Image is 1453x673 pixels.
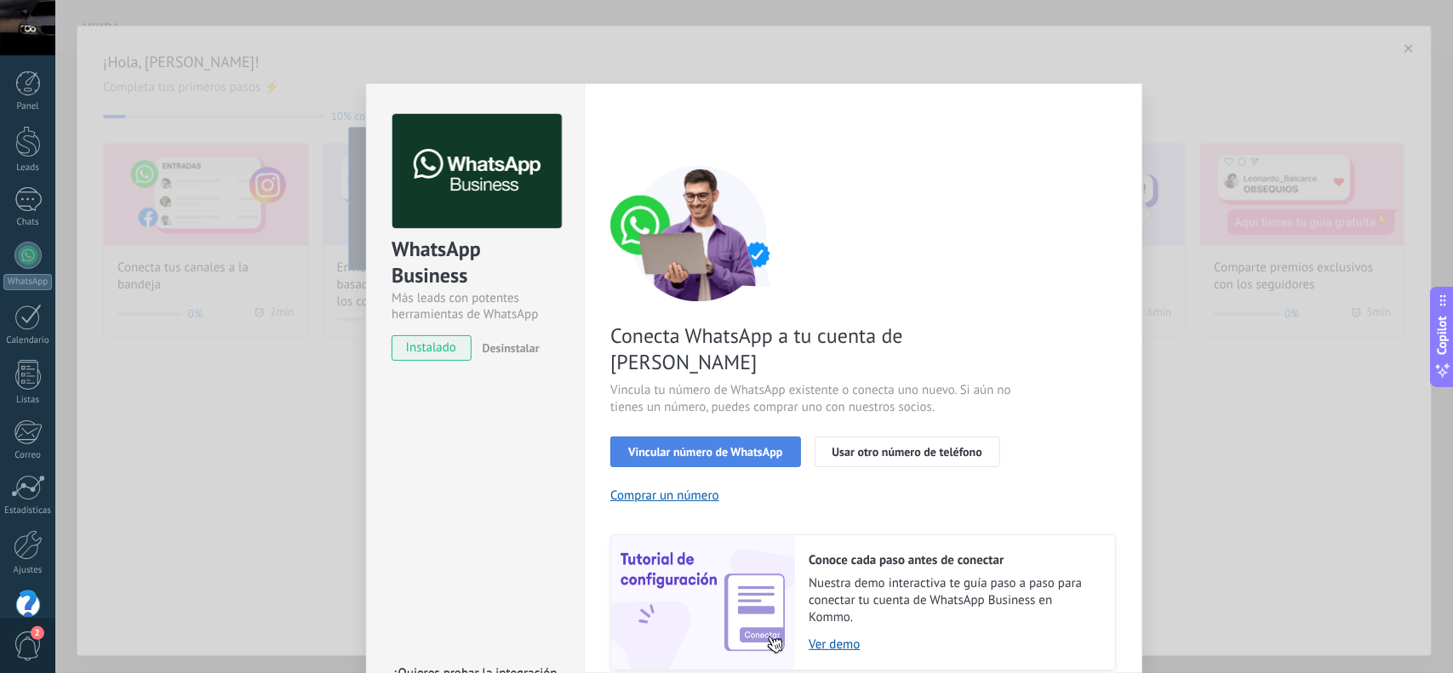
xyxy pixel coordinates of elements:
[483,340,540,356] span: Desinstalar
[3,274,52,290] div: WhatsApp
[610,488,719,504] button: Comprar un número
[3,163,53,174] div: Leads
[610,165,789,301] img: connect number
[392,335,470,361] span: instalado
[610,436,800,467] button: Vincular número de WhatsApp
[3,565,53,576] div: Ajustes
[610,382,1015,416] span: Vincula tu número de WhatsApp existente o conecta uno nuevo. Si aún no tienes un número, puedes c...
[832,446,982,458] span: Usar otro número de teléfono
[392,114,562,229] img: logo_main.png
[3,450,53,461] div: Correo
[809,636,1098,653] a: Ver demo
[809,575,1098,626] span: Nuestra demo interactiva te guía paso a paso para conectar tu cuenta de WhatsApp Business en Kommo.
[628,446,782,458] span: Vincular número de WhatsApp
[1434,316,1451,355] span: Copilot
[31,626,44,640] span: 2
[610,322,1015,375] span: Conecta WhatsApp a tu cuenta de [PERSON_NAME]
[3,101,53,112] div: Panel
[3,217,53,228] div: Chats
[815,436,1000,467] button: Usar otro número de teléfono
[3,395,53,406] div: Listas
[392,236,559,290] div: WhatsApp Business
[392,290,559,322] div: Más leads con potentes herramientas de WhatsApp
[3,505,53,516] div: Estadísticas
[809,552,1098,568] h2: Conoce cada paso antes de conectar
[3,335,53,346] div: Calendario
[476,335,540,361] button: Desinstalar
